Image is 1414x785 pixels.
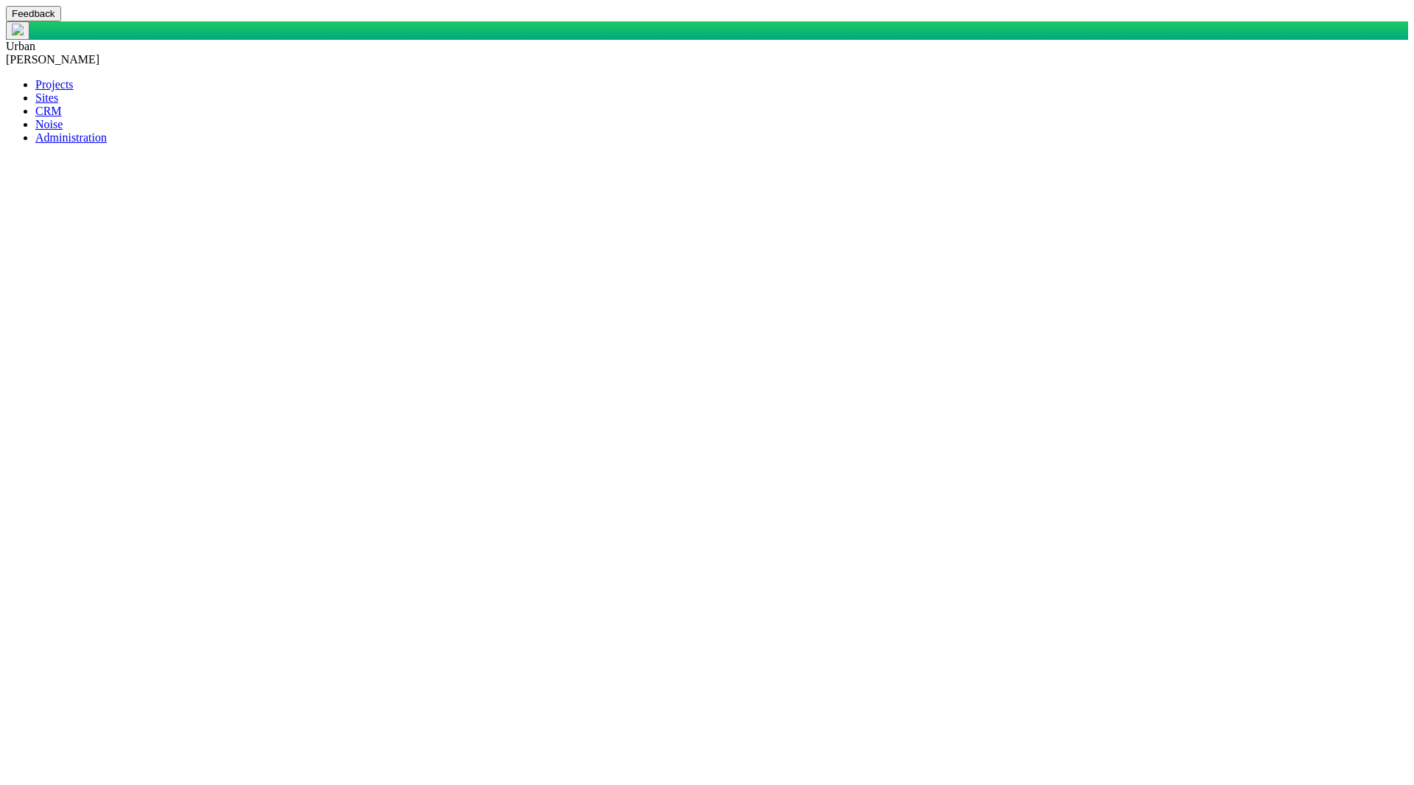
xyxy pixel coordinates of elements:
span: Urban [6,40,35,52]
a: Noise [35,118,63,130]
img: UrbanGroupSolutionsTheme$USG_Images$logo.png [12,24,24,35]
div: [PERSON_NAME] [6,53,1408,66]
span: [PERSON_NAME] [6,53,99,66]
a: Projects [35,78,74,91]
a: Administration [35,131,107,144]
button: Feedback [6,6,61,21]
a: CRM [35,105,62,117]
a: Sites [35,91,58,104]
